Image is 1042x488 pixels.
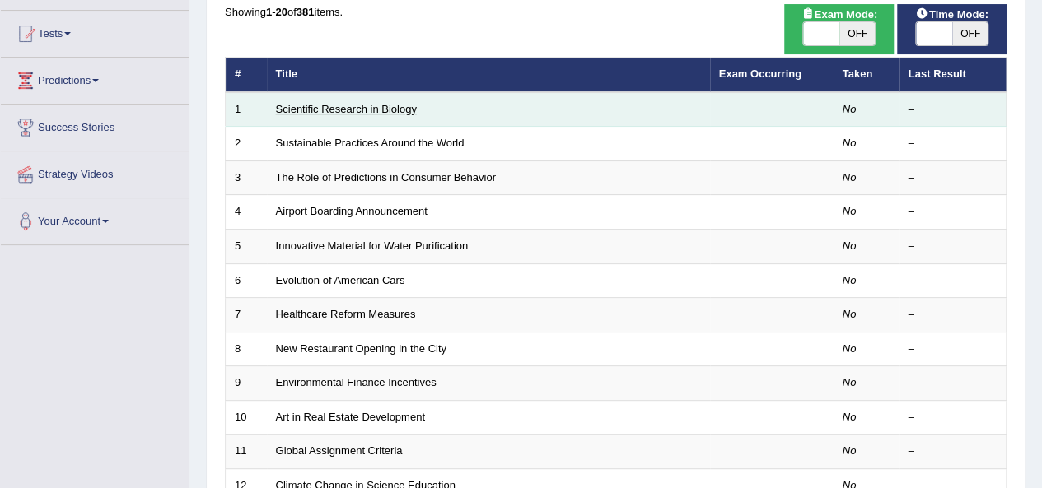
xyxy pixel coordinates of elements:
[909,6,995,23] span: Time Mode:
[843,205,857,217] em: No
[276,376,437,388] a: Environmental Finance Incentives
[226,58,267,92] th: #
[834,58,899,92] th: Taken
[909,444,998,459] div: –
[226,195,267,230] td: 4
[1,105,189,146] a: Success Stories
[1,11,189,52] a: Tests
[909,102,998,118] div: –
[909,342,998,357] div: –
[909,170,998,186] div: –
[843,308,857,320] em: No
[276,444,403,457] a: Global Assignment Criteria
[226,160,267,195] td: 3
[843,342,857,355] em: No
[909,239,998,254] div: –
[843,171,857,184] em: No
[909,273,998,289] div: –
[839,22,876,45] span: OFF
[276,342,446,355] a: New Restaurant Opening in the City
[909,307,998,323] div: –
[226,263,267,298] td: 6
[795,6,884,23] span: Exam Mode:
[226,230,267,264] td: 5
[276,171,496,184] a: The Role of Predictions in Consumer Behavior
[843,137,857,149] em: No
[276,137,465,149] a: Sustainable Practices Around the World
[1,198,189,239] a: Your Account
[1,151,189,193] a: Strategy Videos
[1,58,189,99] a: Predictions
[952,22,988,45] span: OFF
[267,58,710,92] th: Title
[909,410,998,425] div: –
[276,274,405,286] a: Evolution of American Cars
[843,274,857,286] em: No
[909,136,998,151] div: –
[784,4,894,54] div: Show exams occurring in exams
[226,127,267,161] td: 2
[843,444,857,457] em: No
[719,67,801,80] a: Exam Occurring
[266,6,287,18] b: 1-20
[276,308,416,320] a: Healthcare Reform Measures
[226,92,267,127] td: 1
[276,205,428,217] a: Airport Boarding Announcement
[226,400,267,435] td: 10
[843,411,857,423] em: No
[276,411,425,423] a: Art in Real Estate Development
[899,58,1007,92] th: Last Result
[909,375,998,391] div: –
[297,6,315,18] b: 381
[226,366,267,401] td: 9
[226,298,267,332] td: 7
[843,376,857,388] em: No
[225,4,1007,20] div: Showing of items.
[276,103,417,115] a: Scientific Research in Biology
[276,239,469,252] a: Innovative Material for Water Purification
[909,204,998,220] div: –
[843,239,857,252] em: No
[843,103,857,115] em: No
[226,435,267,469] td: 11
[226,332,267,366] td: 8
